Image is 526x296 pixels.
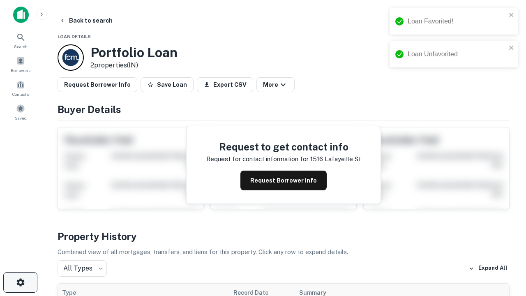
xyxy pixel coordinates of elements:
span: Search [14,43,28,50]
p: Combined view of all mortgages, transfers, and liens for this property. Click any row to expand d... [58,247,510,257]
div: Loan Unfavorited [408,49,506,59]
div: Loan Favorited! [408,16,506,26]
h4: Property History [58,229,510,244]
a: Saved [2,101,39,123]
p: 2 properties (IN) [90,60,178,70]
p: Request for contact information for [206,154,309,164]
a: Borrowers [2,53,39,75]
span: Saved [15,115,27,121]
button: Request Borrower Info [240,171,327,190]
div: All Types [58,260,107,277]
iframe: Chat Widget [485,204,526,243]
img: capitalize-icon.png [13,7,29,23]
a: Search [2,29,39,51]
h4: Buyer Details [58,102,510,117]
h4: Request to get contact info [206,139,361,154]
button: Export CSV [197,77,253,92]
h3: Portfolio Loan [90,45,178,60]
p: 1516 lafayette st [310,154,361,164]
span: Loan Details [58,34,91,39]
button: Request Borrower Info [58,77,137,92]
span: Borrowers [11,67,30,74]
button: close [509,12,514,19]
button: Save Loan [141,77,194,92]
button: Back to search [56,13,116,28]
a: Contacts [2,77,39,99]
span: Contacts [12,91,29,97]
button: close [509,44,514,52]
button: More [256,77,295,92]
button: Expand All [466,262,510,275]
